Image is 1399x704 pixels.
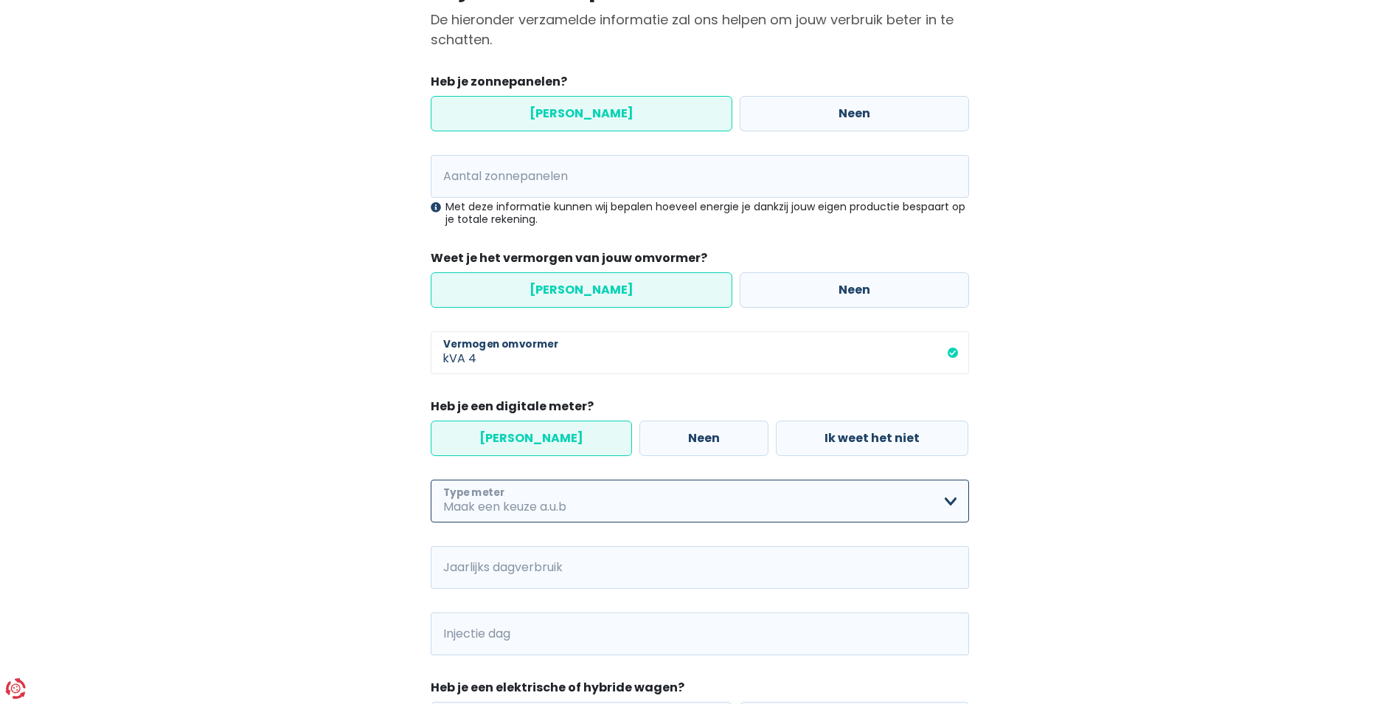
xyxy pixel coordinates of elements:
[740,96,969,131] label: Neen
[431,546,471,589] span: kWh
[639,421,768,456] label: Neen
[431,249,969,272] legend: Weet je het vermorgen van jouw omvormer?
[431,73,969,96] legend: Heb je zonnepanelen?
[431,96,732,131] label: [PERSON_NAME]
[431,679,969,702] legend: Heb je een elektrische of hybride wagen?
[431,612,471,655] span: kWh
[431,398,969,421] legend: Heb je een digitale meter?
[431,272,732,308] label: [PERSON_NAME]
[740,272,969,308] label: Neen
[431,10,969,49] p: De hieronder verzamelde informatie zal ons helpen om jouw verbruik beter in te schatten.
[431,201,969,226] div: Met deze informatie kunnen wij bepalen hoeveel energie je dankzij jouw eigen productie bespaart o...
[431,421,632,456] label: [PERSON_NAME]
[431,331,468,374] span: kVA
[776,421,968,456] label: Ik weet het niet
